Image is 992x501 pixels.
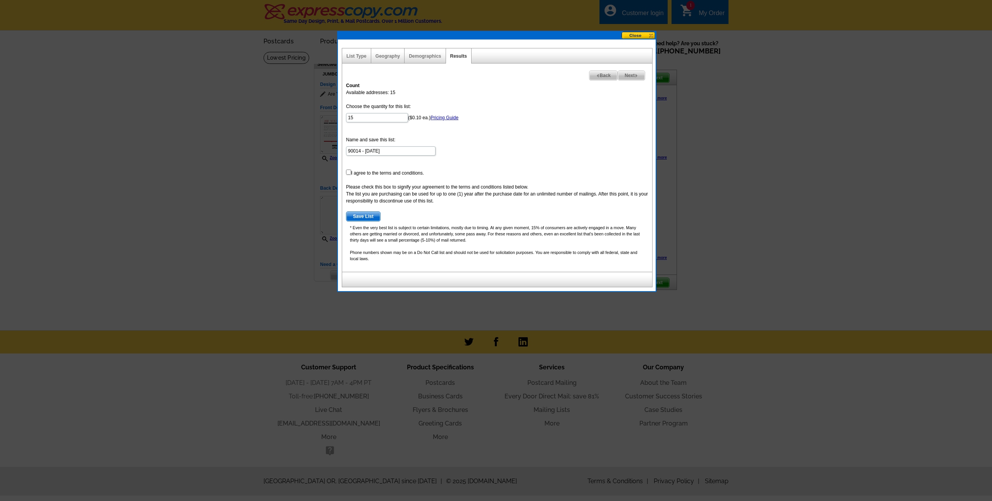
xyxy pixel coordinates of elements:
[346,103,648,221] form: ($0.10 ea.) I agree to the terms and conditions.
[346,225,648,243] p: * Even the very best list is subject to certain limitations, mostly due to timing. At any given m...
[342,78,652,272] div: Available addresses: 15
[346,211,381,221] button: Save List
[346,249,648,262] p: Phone numbers shown may be on a Do Not Call list and should not be used for solicitation purposes...
[618,70,645,81] a: Next
[346,212,380,221] span: Save List
[346,53,367,59] a: List Type
[409,53,441,59] a: Demographics
[589,71,617,80] span: Back
[618,71,645,80] span: Next
[346,184,648,204] div: Please check this box to signify your agreement to the terms and conditions listed below. The lis...
[635,74,638,77] img: button-next-arrow-gray.png
[589,70,618,81] a: Back
[837,321,992,501] iframe: LiveChat chat widget
[596,74,599,77] img: button-prev-arrow-gray.png
[431,115,458,120] a: Pricing Guide
[346,83,360,88] strong: Count
[346,103,411,110] label: Choose the quantity for this list:
[375,53,400,59] a: Geography
[346,136,395,143] label: Name and save this list:
[450,53,467,59] a: Results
